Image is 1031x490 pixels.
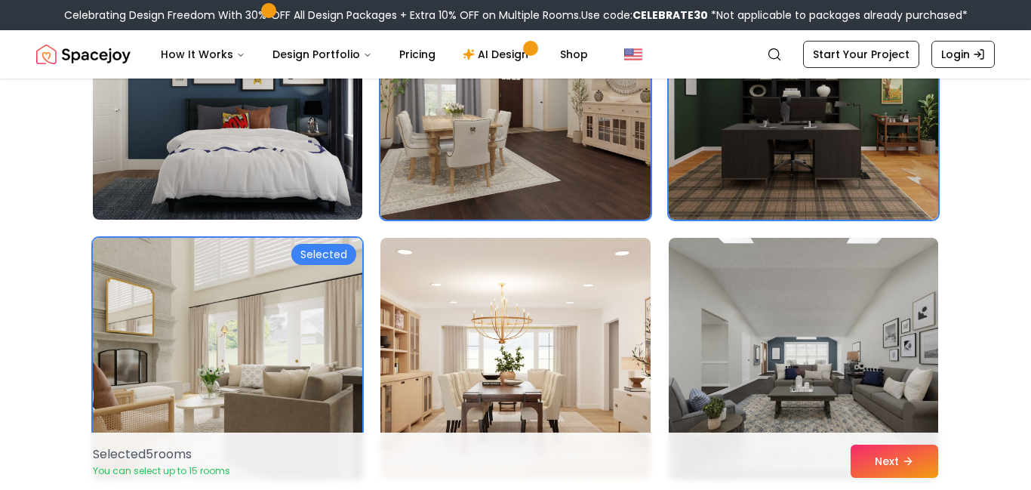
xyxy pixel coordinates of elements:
p: You can select up to 15 rooms [93,465,230,477]
span: Use code: [581,8,708,23]
button: How It Works [149,39,257,69]
a: AI Design [451,39,545,69]
div: Celebrating Design Freedom With 30% OFF All Design Packages + Extra 10% OFF on Multiple Rooms. [64,8,968,23]
a: Login [931,41,995,68]
nav: Global [36,30,995,79]
img: Room room-15 [669,238,938,479]
nav: Main [149,39,600,69]
img: Room room-13 [86,232,369,485]
span: *Not applicable to packages already purchased* [708,8,968,23]
img: Spacejoy Logo [36,39,131,69]
a: Pricing [387,39,448,69]
div: Selected [291,244,356,265]
button: Next [851,445,938,478]
a: Start Your Project [803,41,919,68]
img: United States [624,45,642,63]
a: Shop [548,39,600,69]
b: CELEBRATE30 [632,8,708,23]
p: Selected 5 room s [93,445,230,464]
button: Design Portfolio [260,39,384,69]
img: Room room-14 [380,238,650,479]
a: Spacejoy [36,39,131,69]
